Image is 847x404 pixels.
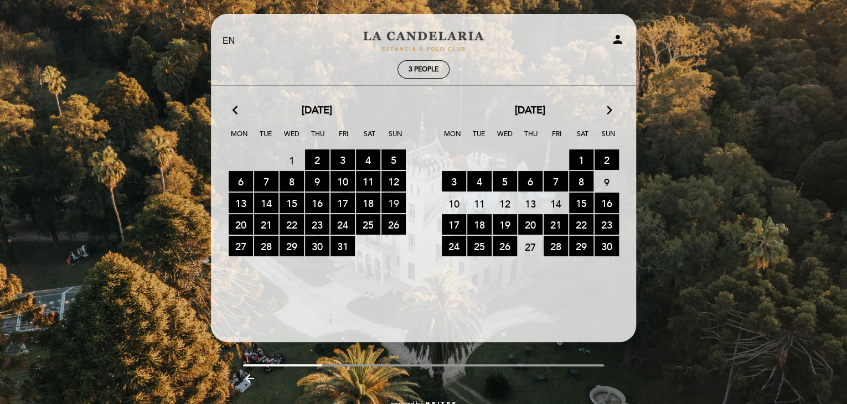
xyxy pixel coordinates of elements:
[595,172,619,192] span: 9
[254,171,278,191] span: 7
[229,193,253,213] span: 13
[243,372,256,385] i: arrow_backward
[356,214,380,235] span: 25
[605,103,614,118] i: arrow_forward_ios
[356,193,380,213] span: 18
[229,236,253,256] span: 27
[330,171,355,191] span: 10
[381,193,406,213] span: 19
[518,171,543,191] span: 6
[356,149,380,170] span: 4
[305,193,329,213] span: 16
[467,236,492,256] span: 25
[518,193,543,214] span: 13
[254,214,278,235] span: 21
[518,214,543,235] span: 20
[572,128,594,149] span: Sat
[354,26,493,56] a: LA [PERSON_NAME]
[569,149,593,170] span: 1
[468,128,490,149] span: Tue
[305,171,329,191] span: 9
[330,236,355,256] span: 31
[518,236,543,257] span: 27
[229,214,253,235] span: 20
[233,103,242,118] i: arrow_back_ios
[544,193,568,214] span: 14
[280,150,304,170] span: 1
[611,33,624,50] button: person
[442,214,466,235] span: 17
[442,236,466,256] span: 24
[544,236,568,256] span: 28
[305,236,329,256] span: 30
[595,149,619,170] span: 2
[515,103,545,118] span: [DATE]
[569,171,593,191] span: 8
[569,236,593,256] span: 29
[546,128,568,149] span: Fri
[229,128,251,149] span: Mon
[330,193,355,213] span: 17
[544,214,568,235] span: 21
[467,193,492,214] span: 11
[569,214,593,235] span: 22
[280,171,304,191] span: 8
[330,214,355,235] span: 24
[359,128,381,149] span: Sat
[493,193,517,214] span: 12
[381,149,406,170] span: 5
[385,128,407,149] span: Sun
[302,103,332,118] span: [DATE]
[611,33,624,46] i: person
[305,149,329,170] span: 2
[493,236,517,256] span: 26
[442,171,466,191] span: 3
[598,128,620,149] span: Sun
[442,193,466,214] span: 10
[520,128,542,149] span: Thu
[305,214,329,235] span: 23
[442,128,464,149] span: Mon
[280,236,304,256] span: 29
[467,171,492,191] span: 4
[254,193,278,213] span: 14
[544,171,568,191] span: 7
[569,193,593,213] span: 15
[280,214,304,235] span: 22
[493,171,517,191] span: 5
[356,171,380,191] span: 11
[595,214,619,235] span: 23
[381,214,406,235] span: 26
[330,149,355,170] span: 3
[255,128,277,149] span: Tue
[595,236,619,256] span: 30
[595,193,619,213] span: 16
[494,128,516,149] span: Wed
[280,193,304,213] span: 15
[254,236,278,256] span: 28
[229,171,253,191] span: 6
[467,214,492,235] span: 18
[333,128,355,149] span: Fri
[493,214,517,235] span: 19
[281,128,303,149] span: Wed
[307,128,329,149] span: Thu
[409,65,438,74] span: 3 people
[381,171,406,191] span: 12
